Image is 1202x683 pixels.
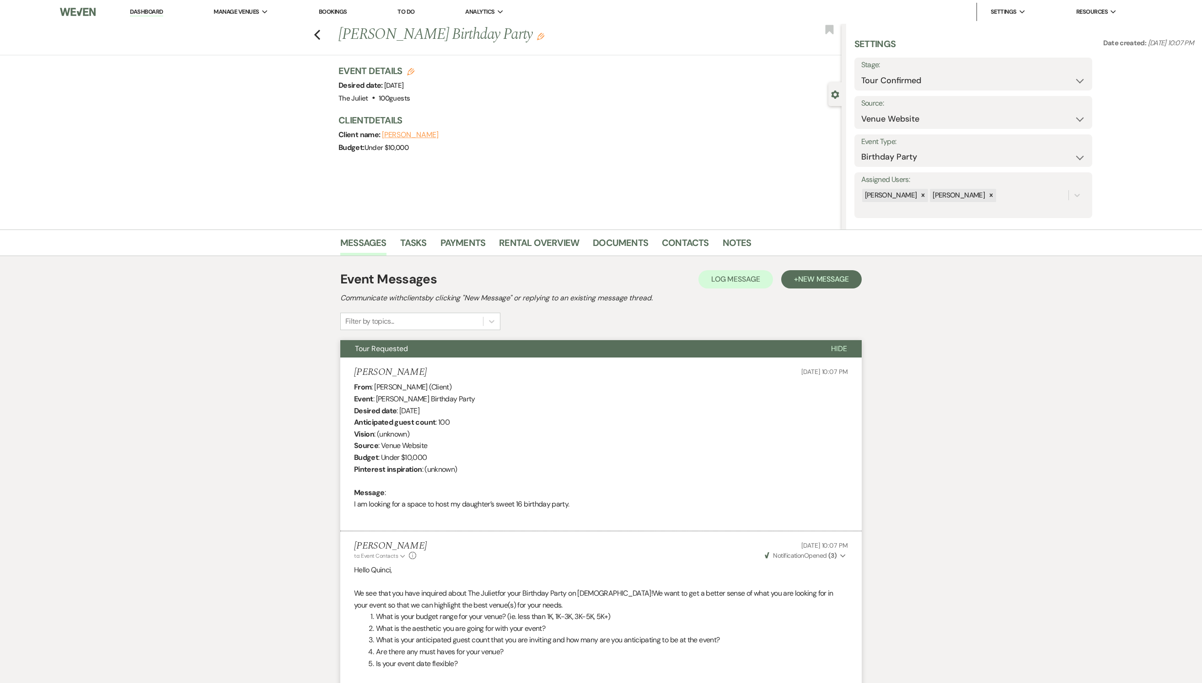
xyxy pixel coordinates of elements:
h3: Event Details [338,64,414,77]
a: Payments [440,235,486,256]
span: We want to get a better sense of what you are looking for in your event so that we can highlight ... [354,588,833,610]
span: Manage Venues [214,7,259,16]
span: Hide [831,344,847,353]
button: [PERSON_NAME] [382,131,439,139]
h1: [PERSON_NAME] Birthday Party [338,24,737,46]
a: To Do [397,8,414,16]
strong: ( 3 ) [828,551,837,560]
h2: Communicate with clients by clicking "New Message" or replying to an existing message thread. [340,293,862,304]
span: Log Message [711,274,760,284]
button: Hide [816,340,862,358]
b: From [354,382,371,392]
h3: Client Details [338,114,832,127]
div: [PERSON_NAME] [930,189,986,202]
span: Settings [991,7,1017,16]
span: Under $10,000 [365,143,409,152]
span: [DATE] 10:07 PM [801,368,848,376]
b: Source [354,441,378,450]
h5: [PERSON_NAME] [354,540,427,552]
span: New Message [798,274,849,284]
span: [DATE] [384,81,403,90]
button: +New Message [781,270,862,288]
button: NotificationOpened (3) [763,551,848,560]
span: Is your event date flexible? [376,659,457,668]
span: to: Event Contacts [354,552,398,560]
a: Notes [723,235,751,256]
span: Are there any must haves for your venue? [376,647,503,656]
b: Budget [354,453,378,462]
span: Analytics [465,7,494,16]
div: : [PERSON_NAME] (Client) : [PERSON_NAME] Birthday Party : [DATE] : 100 : (unknown) : Venue Websit... [354,381,848,522]
span: We see that you have inquired about The Juliet [354,588,498,598]
a: Dashboard [130,8,163,16]
span: Hello Quinci, [354,565,392,575]
span: Date created: [1103,38,1148,48]
button: Edit [537,32,544,40]
h5: [PERSON_NAME] [354,367,427,378]
h3: Settings [854,37,896,58]
button: Tour Requested [340,340,816,358]
b: Message [354,488,385,497]
div: Filter by topics... [345,316,394,327]
span: Desired date: [338,80,384,90]
a: Messages [340,235,386,256]
h1: Event Messages [340,270,437,289]
img: Weven Logo [60,2,96,21]
span: for your Birthday Party on [DEMOGRAPHIC_DATA]! [498,588,653,598]
span: [DATE] 10:07 PM [801,541,848,550]
a: Rental Overview [499,235,579,256]
b: Pinterest inspiration [354,464,422,474]
a: Bookings [319,8,347,16]
span: Opened [765,551,837,560]
a: Tasks [400,235,427,256]
span: 100 guests [379,94,410,103]
span: Client name: [338,130,382,139]
span: [DATE] 10:07 PM [1148,38,1194,48]
span: The Juliet [338,94,368,103]
b: Anticipated guest count [354,417,435,427]
span: What is your anticipated guest count that you are inviting and how many are you anticipating to b... [376,635,719,645]
b: Vision [354,429,374,439]
button: to: Event Contacts [354,552,407,560]
b: Desired date [354,406,397,416]
a: Contacts [662,235,709,256]
span: Notification [773,551,804,560]
span: Resources [1076,7,1108,16]
span: What is the aesthetic you are going for with your event? [376,624,545,633]
span: What is your budget range for your venue? (ie. less than 1K, 1K-3K, 3K-5K, 5K+) [376,612,610,621]
span: Tour Requested [355,344,408,353]
label: Source: [861,97,1085,110]
label: Assigned Users: [861,173,1085,187]
button: Log Message [698,270,773,288]
b: Event [354,394,373,404]
button: Close lead details [831,90,839,98]
a: Documents [593,235,648,256]
label: Stage: [861,59,1085,72]
label: Event Type: [861,135,1085,149]
div: [PERSON_NAME] [862,189,918,202]
span: Budget: [338,143,365,152]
